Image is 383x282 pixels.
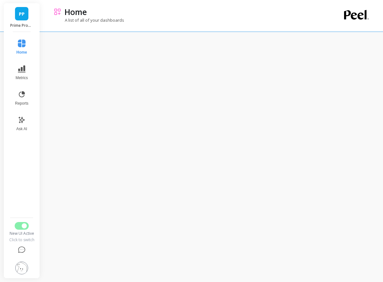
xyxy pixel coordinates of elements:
button: Reports [11,87,32,110]
p: Prime Prometics™ [10,23,34,28]
span: Metrics [16,75,28,80]
button: Settings [9,258,35,278]
button: Switch to Legacy UI [15,222,29,230]
div: Click to switch [9,237,35,242]
button: Home [11,36,32,59]
span: PP [19,10,25,18]
button: Help [9,242,35,258]
img: header icon [54,8,61,16]
span: Home [16,50,27,55]
p: A list of all of your dashboards [54,17,124,23]
img: profile picture [15,262,28,274]
button: Ask AI [11,112,32,135]
button: Metrics [11,61,32,84]
span: Ask AI [16,126,27,131]
span: Reports [15,101,28,106]
p: Home [64,6,87,17]
div: New UI Active [9,231,35,236]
